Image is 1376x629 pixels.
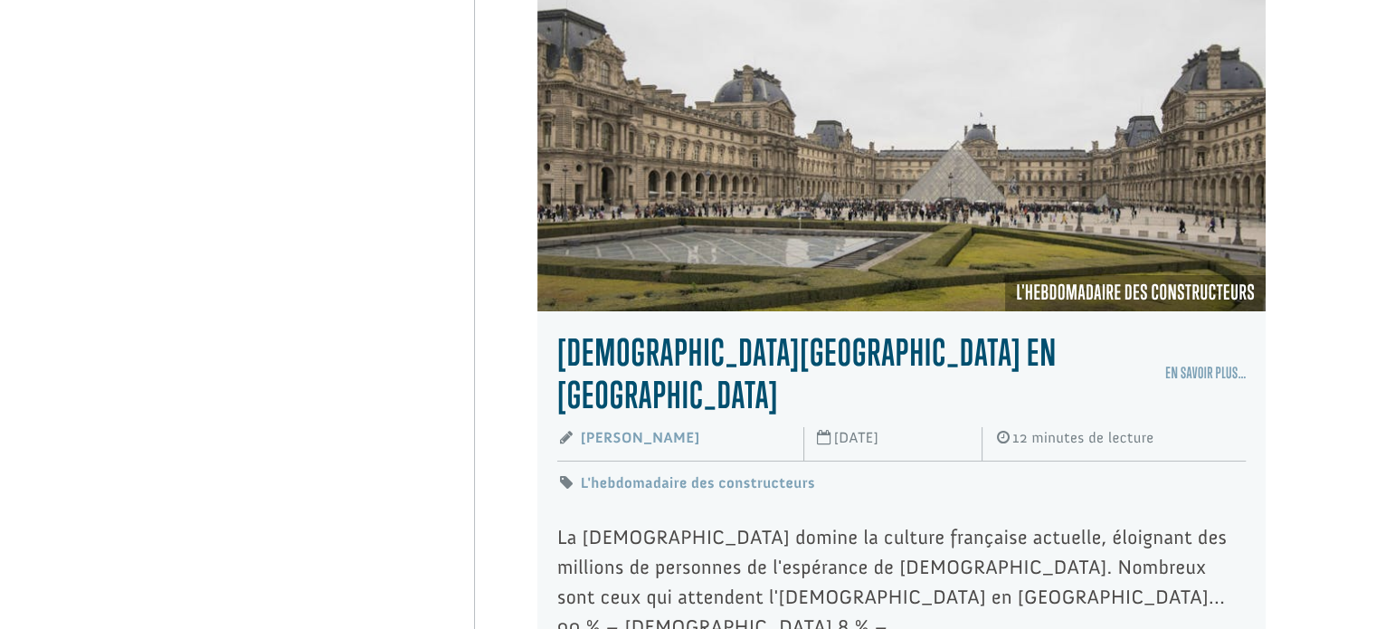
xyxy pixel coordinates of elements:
button: Faire un don [223,36,337,69]
img: US.png [33,72,45,85]
font: [GEOGRAPHIC_DATA] [159,71,267,85]
a: L'hebdomadaire des constructeurs [581,474,815,492]
strong: Project Shovel Ready [43,55,149,69]
font: L'hebdomadaire des constructeurs [1016,281,1255,305]
a: L'hebdomadaire des constructeurs [1005,275,1266,311]
img: emoji confettiBall [113,38,128,52]
a: [DEMOGRAPHIC_DATA][GEOGRAPHIC_DATA] en [GEOGRAPHIC_DATA] [557,330,1057,416]
font: , [157,71,159,85]
font: [PERSON_NAME] a fait un don de 50 $ [33,18,207,54]
font: 12 minutes de lecture [1012,429,1153,447]
font: [GEOGRAPHIC_DATA] [49,71,157,85]
a: [PERSON_NAME] [581,429,700,447]
font: [DATE] [834,429,879,447]
div: to [33,56,216,69]
a: En savoir plus… [1165,364,1246,382]
span: , [GEOGRAPHIC_DATA] [49,72,216,85]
